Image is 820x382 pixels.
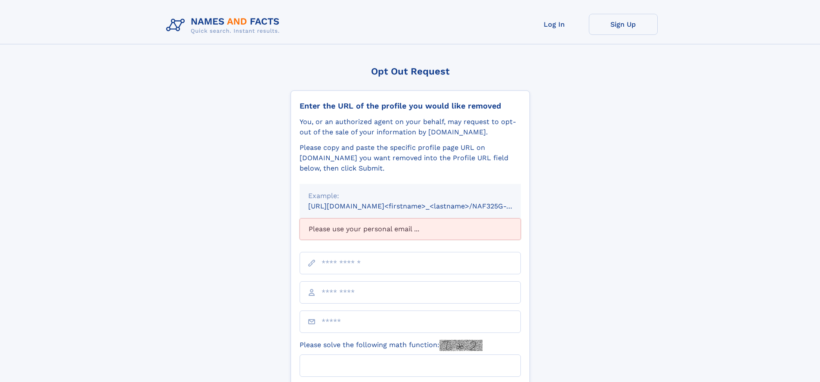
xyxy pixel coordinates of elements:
a: Sign Up [589,14,658,35]
div: You, or an authorized agent on your behalf, may request to opt-out of the sale of your informatio... [300,117,521,137]
div: Example: [308,191,512,201]
label: Please solve the following math function: [300,340,483,351]
div: Enter the URL of the profile you would like removed [300,101,521,111]
small: [URL][DOMAIN_NAME]<firstname>_<lastname>/NAF325G-xxxxxxxx [308,202,537,210]
div: Please use your personal email ... [300,218,521,240]
a: Log In [520,14,589,35]
div: Please copy and paste the specific profile page URL on [DOMAIN_NAME] you want removed into the Pr... [300,143,521,174]
img: Logo Names and Facts [163,14,287,37]
div: Opt Out Request [291,66,530,77]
